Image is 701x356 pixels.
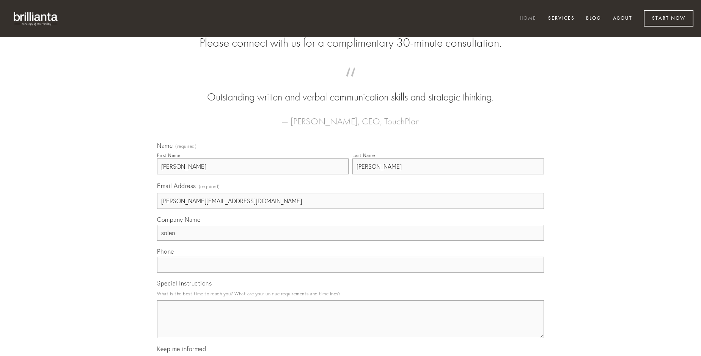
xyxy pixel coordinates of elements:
[157,152,180,158] div: First Name
[157,279,212,287] span: Special Instructions
[581,13,606,25] a: Blog
[543,13,580,25] a: Services
[157,248,174,255] span: Phone
[515,13,541,25] a: Home
[169,105,532,129] figcaption: — [PERSON_NAME], CEO, TouchPlan
[157,36,544,50] h2: Please connect with us for a complimentary 30-minute consultation.
[157,216,200,223] span: Company Name
[352,152,375,158] div: Last Name
[157,289,544,299] p: What is the best time to reach you? What are your unique requirements and timelines?
[157,182,196,190] span: Email Address
[157,142,173,149] span: Name
[8,8,64,30] img: brillianta - research, strategy, marketing
[175,144,196,149] span: (required)
[644,10,693,27] a: Start Now
[169,75,532,105] blockquote: Outstanding written and verbal communication skills and strategic thinking.
[608,13,637,25] a: About
[169,75,532,90] span: “
[157,345,206,353] span: Keep me informed
[199,181,220,191] span: (required)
